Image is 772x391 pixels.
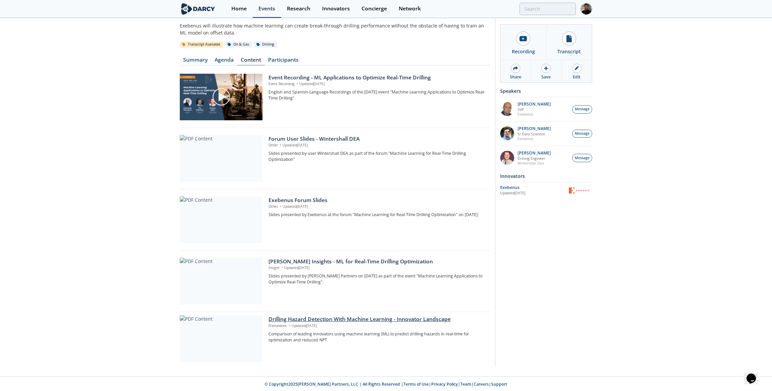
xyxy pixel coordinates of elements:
p: Exebenus [518,136,551,141]
p: Slides presented by Exebenus at the forum "Machine Learning for Real-Time Drilling Optimization" ... [268,212,486,218]
div: Transcript [557,48,581,55]
div: Speakers [500,85,592,97]
p: Slides presented by user Wintershall DEA as part of the forum "Machine Learning for Real-Time Dri... [268,150,486,163]
a: Recording [500,24,546,60]
img: 9eOvbhgSToSU43WzM4Ng [500,102,514,116]
p: Exebenus [518,112,551,117]
a: Terms of Use [404,381,429,387]
div: Innovators [322,6,350,11]
div: Forum User Slides - Wintershall DEA [268,135,486,143]
p: Comparison of leading innovators using machine learning (ML) to predict drilling hazards in real-... [268,331,486,343]
div: Research [287,6,310,11]
p: [PERSON_NAME] [518,102,551,107]
span: • [279,143,283,147]
a: Video Content Event Recording - ML Applications to Optimize Real-Time Drilling Event Recording •U... [180,74,490,121]
p: Drilling Engineer [518,156,551,161]
div: Share [510,74,521,80]
img: Video Content [180,74,262,120]
div: Oil & Gas [225,42,252,48]
span: Message [575,107,590,112]
div: Exebenus [500,185,566,191]
p: English and Spanish-Language Recordings of the [DATE] event "Machine Learning Applications to Opt... [268,89,486,102]
img: LsGvRsaYSFKNjspGQvUa [500,151,514,165]
img: Exebenus [566,185,592,196]
button: Message [572,105,592,114]
div: Transcript Available [180,42,223,48]
div: Drilling [254,42,277,48]
div: Concierge [362,6,387,11]
p: Other Updated [DATE] [268,204,486,209]
a: Edit [562,60,592,82]
a: Transcript [546,24,592,60]
span: • [296,81,299,86]
iframe: chat widget [744,364,765,384]
a: Agenda [211,57,237,65]
p: SVP [518,107,551,112]
p: Insight Updated [DATE] [268,265,486,271]
p: Wintershall Dea [518,161,551,166]
img: Profile [581,3,592,15]
a: Content [237,57,265,65]
p: Sr Data Scientist [518,132,551,136]
p: [PERSON_NAME] [518,151,551,155]
button: Message [572,154,592,162]
p: Event Recording Updated [DATE] [268,81,486,87]
p: © Copyright 2025 [PERSON_NAME] Partners, LLC | All Rights Reserved | | | | | [138,381,634,387]
a: PDF Content Exebenus Forum Slides Other •Updated[DATE] Slides presented by Exebenus at the forum ... [180,196,490,243]
span: • [279,204,283,209]
a: Support [491,381,508,387]
a: Participants [265,57,302,65]
img: play-chapters-gray.svg [212,87,231,106]
p: Other Updated [DATE] [268,143,486,148]
div: Home [231,6,247,11]
a: PDF Content Forum User Slides - Wintershall DEA Other •Updated[DATE] Slides presented by user Win... [180,135,490,182]
div: Network [399,6,421,11]
img: logo-wide.svg [180,3,216,15]
img: 11dgiCnLTl6fev7YmM7n [500,126,514,140]
div: [PERSON_NAME] Insights - ML for Real-Time Drilling Optimization [268,258,486,266]
div: Recording [512,48,535,55]
span: • [281,265,284,270]
div: Updated [DATE] [500,191,566,196]
a: Careers [474,381,489,387]
input: Advanced Search [520,3,576,15]
span: Message [575,131,590,136]
a: Team [461,381,472,387]
p: Framework Updated [DATE] [268,323,486,329]
button: Message [572,130,592,138]
div: Innovators [500,170,592,182]
a: PDF Content Drilling Hazard Detection With Machine Learning - Innovator Landscape Framework •Upda... [180,315,490,362]
a: PDF Content [PERSON_NAME] Insights - ML for Real-Time Drilling Optimization Insight •Updated[DATE... [180,258,490,305]
span: Message [575,155,590,161]
a: Privacy Policy [432,381,458,387]
div: Exebenus will illustrate how machine learning can create break-through drilling performance witho... [180,22,490,36]
div: Save [541,74,551,80]
div: Exebenus Forum Slides [268,196,486,204]
div: Edit [573,74,581,80]
a: Exebenus Updated[DATE] Exebenus [500,185,592,196]
div: Events [258,6,275,11]
span: • [288,323,292,328]
p: Slides presented by [PERSON_NAME] Partners on [DATE] as part of the event "Machine Learning Appli... [268,273,486,285]
div: Event Recording - ML Applications to Optimize Real-Time Drilling [268,74,486,82]
div: Drilling Hazard Detection With Machine Learning - Innovator Landscape [268,315,486,323]
p: [PERSON_NAME] [518,126,551,131]
a: Summary [180,57,211,65]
